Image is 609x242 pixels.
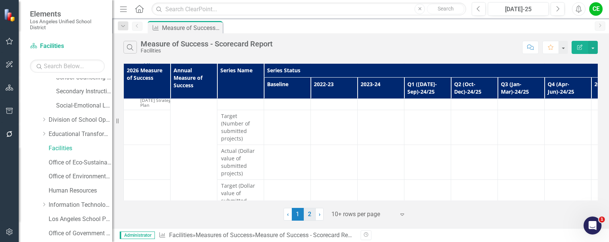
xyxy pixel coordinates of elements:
td: Double-Click to Edit [217,145,264,180]
div: Measure of Success - Scorecard Report [162,23,221,33]
td: Double-Click to Edit [217,180,264,215]
input: Search Below... [30,60,105,73]
a: Facilities [30,42,105,51]
td: Double-Click to Edit [311,110,358,145]
a: Educational Transformation Office [49,130,112,139]
td: Double-Click to Edit [264,180,311,215]
td: Double-Click to Edit [545,145,591,180]
a: Measures of Success [196,232,252,239]
td: Double-Click to Edit [545,110,591,145]
span: Search [438,6,454,12]
button: CE [589,2,603,16]
div: » » [159,231,355,240]
td: Double-Click to Edit [451,110,498,145]
iframe: Intercom live chat [584,217,602,235]
td: Double-Click to Edit [358,110,404,145]
a: 2 [304,208,316,221]
td: Double-Click to Edit [404,110,451,145]
a: Secondary Instruction [56,87,112,96]
td: Double-Click to Edit [217,110,264,145]
a: Office of Government Relations [49,229,112,238]
a: Social-Emotional Learning [56,102,112,110]
a: Office of Environmental Health and Safety [49,172,112,181]
td: Double-Click to Edit [358,180,404,215]
td: Double-Click to Edit [311,180,358,215]
div: Facilities [141,48,273,54]
a: Division of School Operations [49,116,112,124]
input: Search ClearPoint... [152,3,466,16]
a: Los Angeles School Police [49,215,112,224]
span: 1 [599,217,605,223]
div: Measure of Success - Scorecard Report [255,232,358,239]
a: Office of Eco-Sustainability [49,158,112,167]
div: [DATE]-25 [490,5,546,14]
td: Double-Click to Edit [404,145,451,180]
td: Double-Click to Edit [404,180,451,215]
td: Double-Click to Edit [358,145,404,180]
span: 1 [292,208,304,221]
td: Double-Click to Edit [451,180,498,215]
td: Double-Click to Edit [264,110,311,145]
span: Target (Number of submitted projects) [221,112,260,142]
td: Double-Click to Edit [451,145,498,180]
span: LAUSD [DATE]-[DATE] Strategic Plan [140,92,174,108]
span: › [319,211,321,218]
img: ClearPoint Strategy [4,8,17,21]
a: Facilities [49,144,112,153]
span: ‹ [287,211,289,218]
td: Double-Click to Edit [264,145,311,180]
a: Facilities [169,232,193,239]
button: Search [427,4,464,14]
td: Double-Click to Edit [545,180,591,215]
span: Administrator [120,232,155,239]
span: Target (Dollar value of submitted projects) [221,182,260,212]
a: Information Technology Services [49,201,112,209]
div: Measure of Success - Scorecard Report [141,40,273,48]
td: Double-Click to Edit [498,145,545,180]
button: [DATE]-25 [488,2,549,16]
td: Double-Click to Edit [311,145,358,180]
small: Los Angeles Unified School District [30,18,105,31]
td: Double-Click to Edit [498,110,545,145]
span: Elements [30,9,105,18]
td: Double-Click to Edit [498,180,545,215]
a: Human Resources [49,187,112,195]
span: Actual (Dollar value of submitted projects) [221,147,260,177]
